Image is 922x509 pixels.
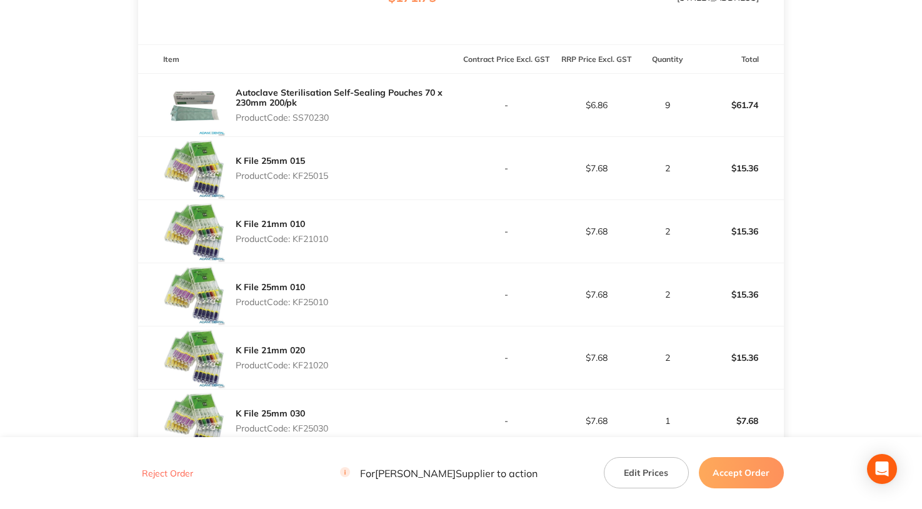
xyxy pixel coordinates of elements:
[340,467,538,479] p: For [PERSON_NAME] Supplier to action
[236,87,443,108] a: Autoclave Sterilisation Self-Sealing Pouches 70 x 230mm 200/pk
[643,100,693,110] p: 9
[163,390,226,452] img: cmt4bmd5cQ
[551,44,642,74] th: RRP Price Excl. GST
[694,280,783,310] p: $15.36
[236,281,305,293] a: K File 25mm 010
[236,297,328,307] p: Product Code: KF25010
[643,163,693,173] p: 2
[163,200,226,263] img: ZXA5MjZ6Mw
[694,153,783,183] p: $15.36
[604,457,689,488] button: Edit Prices
[462,163,551,173] p: -
[236,360,328,370] p: Product Code: KF21020
[694,90,783,120] p: $61.74
[163,137,226,199] img: ZmRoamJndQ
[462,100,551,110] p: -
[236,218,305,229] a: K File 21mm 010
[694,406,783,436] p: $7.68
[138,44,461,74] th: Item
[236,408,305,419] a: K File 25mm 030
[462,416,551,426] p: -
[462,353,551,363] p: -
[552,100,641,110] p: $6.86
[552,353,641,363] p: $7.68
[461,44,552,74] th: Contract Price Excl. GST
[867,454,897,484] div: Open Intercom Messenger
[643,290,693,300] p: 2
[552,163,641,173] p: $7.68
[694,343,783,373] p: $15.36
[462,290,551,300] p: -
[236,155,305,166] a: K File 25mm 015
[163,263,226,326] img: NWVvZXNtYw
[138,468,197,479] button: Reject Order
[163,326,226,389] img: NnI4Ym51bg
[693,44,784,74] th: Total
[643,353,693,363] p: 2
[236,113,461,123] p: Product Code: SS70230
[643,226,693,236] p: 2
[236,345,305,356] a: K File 21mm 020
[699,457,784,488] button: Accept Order
[236,171,328,181] p: Product Code: KF25015
[462,226,551,236] p: -
[643,416,693,426] p: 1
[236,234,328,244] p: Product Code: KF21010
[642,44,694,74] th: Quantity
[236,423,328,433] p: Product Code: KF25030
[552,290,641,300] p: $7.68
[552,226,641,236] p: $7.68
[694,216,783,246] p: $15.36
[552,416,641,426] p: $7.68
[163,74,226,136] img: dGF0eDJlYQ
